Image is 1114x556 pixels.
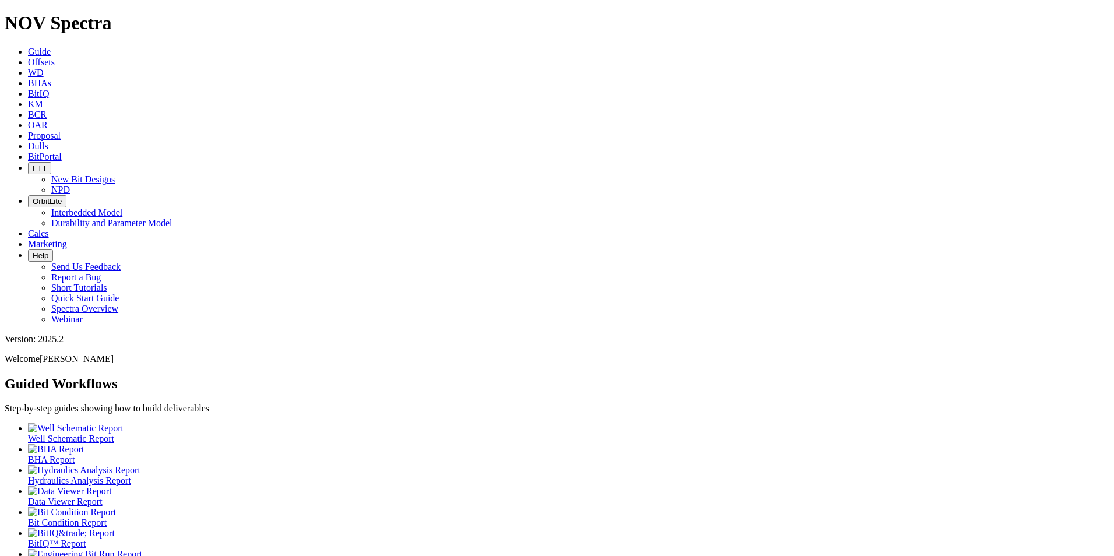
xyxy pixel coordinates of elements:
[28,228,49,238] a: Calcs
[28,68,44,78] a: WD
[51,283,107,293] a: Short Tutorials
[5,334,1109,344] div: Version: 2025.2
[51,272,101,282] a: Report a Bug
[33,197,62,206] span: OrbitLite
[33,164,47,173] span: FTT
[28,131,61,140] a: Proposal
[51,218,172,228] a: Durability and Parameter Model
[28,239,67,249] a: Marketing
[51,262,121,272] a: Send Us Feedback
[28,497,103,506] span: Data Viewer Report
[51,314,83,324] a: Webinar
[28,486,112,497] img: Data Viewer Report
[28,99,43,109] a: KM
[28,47,51,57] a: Guide
[51,207,122,217] a: Interbedded Model
[28,434,114,444] span: Well Schematic Report
[28,539,86,548] span: BitIQ™ Report
[28,423,124,434] img: Well Schematic Report
[28,152,62,161] a: BitPortal
[33,251,48,260] span: Help
[28,528,115,539] img: BitIQ&trade; Report
[28,518,107,527] span: Bit Condition Report
[28,57,55,67] a: Offsets
[40,354,114,364] span: [PERSON_NAME]
[28,423,1109,444] a: Well Schematic Report Well Schematic Report
[28,486,1109,506] a: Data Viewer Report Data Viewer Report
[28,528,1109,548] a: BitIQ&trade; Report BitIQ™ Report
[5,403,1109,414] p: Step-by-step guides showing how to build deliverables
[51,174,115,184] a: New Bit Designs
[51,185,70,195] a: NPD
[28,120,48,130] a: OAR
[5,376,1109,392] h2: Guided Workflows
[28,465,1109,485] a: Hydraulics Analysis Report Hydraulics Analysis Report
[28,465,140,476] img: Hydraulics Analysis Report
[28,141,48,151] a: Dulls
[28,195,66,207] button: OrbitLite
[28,249,53,262] button: Help
[5,354,1109,364] p: Welcome
[28,444,84,455] img: BHA Report
[28,455,75,464] span: BHA Report
[28,476,131,485] span: Hydraulics Analysis Report
[28,444,1109,464] a: BHA Report BHA Report
[28,507,1109,527] a: Bit Condition Report Bit Condition Report
[28,110,47,119] a: BCR
[28,78,51,88] a: BHAs
[51,304,118,314] a: Spectra Overview
[5,12,1109,34] h1: NOV Spectra
[28,162,51,174] button: FTT
[51,293,119,303] a: Quick Start Guide
[28,89,49,98] a: BitIQ
[28,507,116,518] img: Bit Condition Report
